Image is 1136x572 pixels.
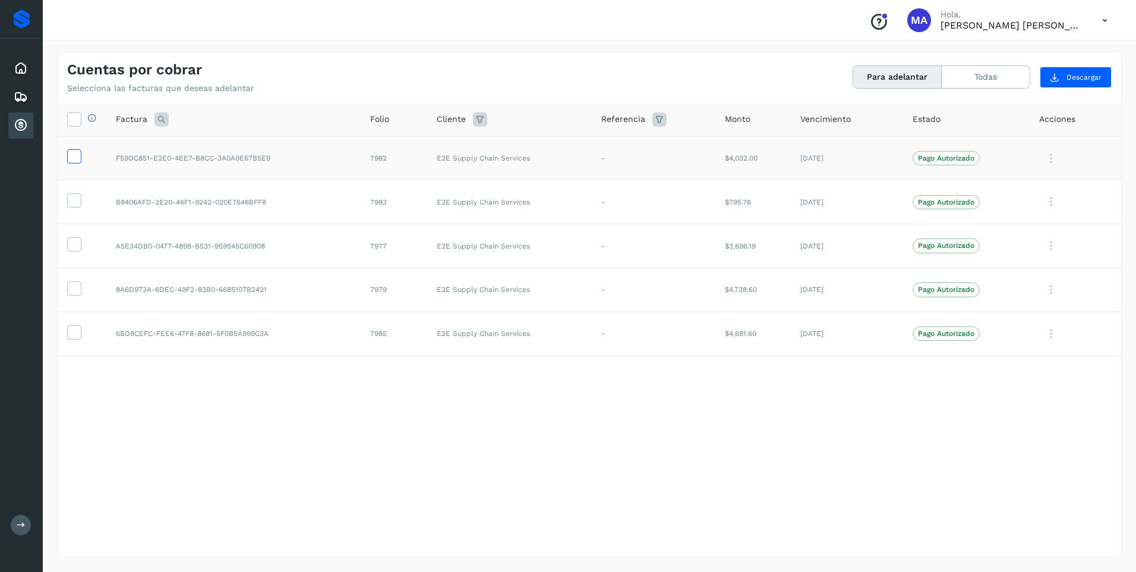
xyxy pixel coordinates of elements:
[592,224,715,268] td: -
[427,180,592,224] td: E2E Supply Chain Services
[791,180,903,224] td: [DATE]
[361,136,427,180] td: 7982
[592,180,715,224] td: -
[370,113,389,125] span: Folio
[361,312,427,356] td: 7985
[791,136,903,180] td: [DATE]
[116,113,147,125] span: Factura
[1066,72,1102,83] span: Descargar
[8,55,33,81] div: Inicio
[715,180,791,224] td: $795.76
[592,312,715,356] td: -
[918,241,974,250] p: Pago Autorizado
[427,136,592,180] td: E2E Supply Chain Services
[427,224,592,268] td: E2E Supply Chain Services
[725,113,750,125] span: Monto
[592,268,715,312] td: -
[715,136,791,180] td: $4,032.00
[941,20,1083,31] p: MIGUEL ANGEL HERRERA BATRES
[592,136,715,180] td: -
[8,112,33,139] div: Cuentas por cobrar
[106,312,361,356] td: 6BD8CEFC-FEE6-47F8-8681-5F0B5A999C3A
[106,268,361,312] td: 8A6D973A-6DEC-49F2-83B0-6685107B2421
[853,66,942,88] button: Para adelantar
[601,113,645,125] span: Referencia
[942,66,1030,88] button: Todas
[67,83,254,93] p: Selecciona las facturas que deseas adelantar
[715,268,791,312] td: $4,738.60
[106,180,361,224] td: B8406AFD-2E20-46F1-9242-020E7646BFF8
[715,224,791,268] td: $3,696.19
[791,224,903,268] td: [DATE]
[791,312,903,356] td: [DATE]
[106,136,361,180] td: F59DC851-E2E0-4EE7-B8CC-3A0A0E67B5E9
[1040,67,1112,88] button: Descargar
[913,113,941,125] span: Estado
[437,113,466,125] span: Cliente
[106,224,361,268] td: A5E34DB0-0477-4898-B531-959545C60908
[715,312,791,356] td: $4,681.60
[8,84,33,110] div: Embarques
[1039,113,1075,125] span: Acciones
[791,268,903,312] td: [DATE]
[918,329,974,338] p: Pago Autorizado
[361,224,427,268] td: 7977
[361,180,427,224] td: 7983
[427,312,592,356] td: E2E Supply Chain Services
[800,113,851,125] span: Vencimiento
[941,10,1083,20] p: Hola,
[918,154,974,162] p: Pago Autorizado
[427,268,592,312] td: E2E Supply Chain Services
[918,198,974,206] p: Pago Autorizado
[361,268,427,312] td: 7979
[67,61,202,78] h4: Cuentas por cobrar
[918,285,974,294] p: Pago Autorizado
